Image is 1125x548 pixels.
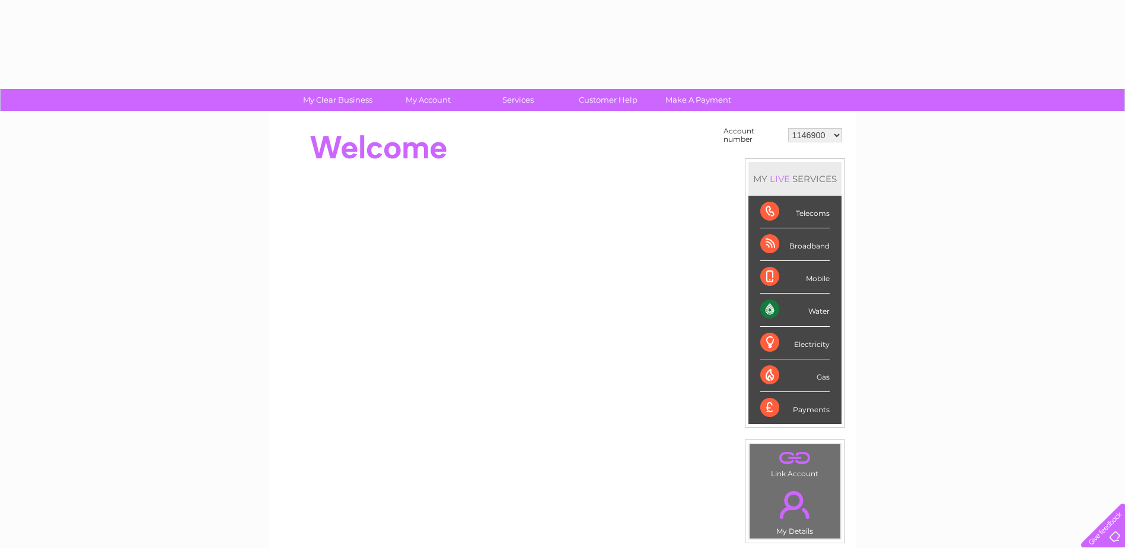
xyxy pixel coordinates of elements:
div: Electricity [760,327,830,359]
td: My Details [749,481,841,539]
td: Account number [721,124,785,146]
a: . [753,484,837,525]
a: Customer Help [559,89,657,111]
div: MY SERVICES [748,162,842,196]
div: Water [760,294,830,326]
a: . [753,447,837,468]
a: Make A Payment [649,89,747,111]
td: Link Account [749,444,841,481]
a: My Clear Business [289,89,387,111]
div: Payments [760,392,830,424]
div: Broadband [760,228,830,261]
div: Mobile [760,261,830,294]
a: My Account [379,89,477,111]
div: LIVE [767,173,792,184]
a: Services [469,89,567,111]
div: Telecoms [760,196,830,228]
div: Gas [760,359,830,392]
